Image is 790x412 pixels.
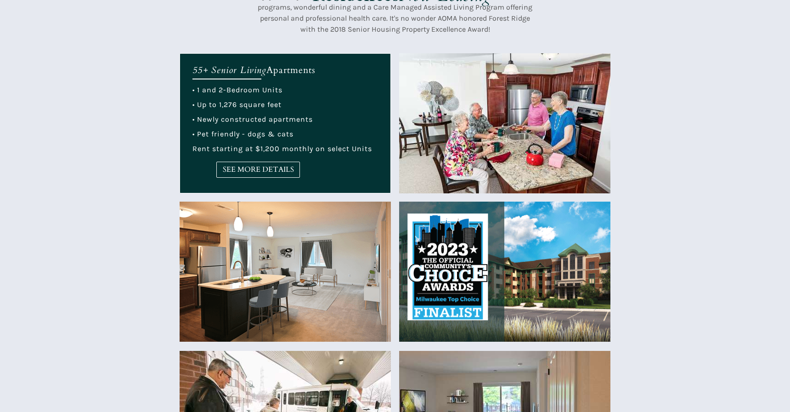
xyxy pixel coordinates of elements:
[217,165,299,174] span: SEE MORE DETAILS
[192,115,313,124] span: • Newly constructed apartments
[192,85,282,94] span: • 1 and 2-Bedroom Units
[192,100,282,109] span: • Up to 1,276 square feet
[192,64,266,76] em: 55+ Senior Living
[266,64,316,76] span: Apartments
[192,130,293,138] span: • Pet friendly - dogs & cats
[216,162,300,178] a: SEE MORE DETAILS
[192,144,372,153] span: Rent starting at $1,200 monthly on select Units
